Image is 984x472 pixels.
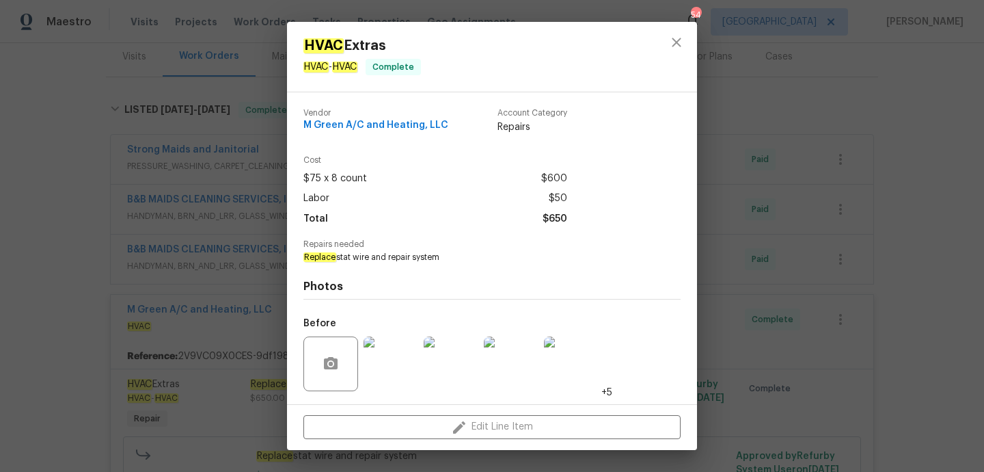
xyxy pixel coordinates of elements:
span: - [303,62,357,73]
span: Cost [303,156,567,165]
h5: Before [303,319,336,328]
span: Extras [303,38,421,53]
span: +5 [601,386,612,399]
span: $650 [543,209,567,229]
span: Repairs needed [303,240,681,249]
span: Vendor [303,109,448,118]
span: $75 x 8 count [303,169,367,189]
em: HVAC [303,38,344,53]
span: Repairs [497,120,567,134]
span: Total [303,209,328,229]
div: 54 [691,8,700,22]
span: Complete [367,60,420,74]
em: HVAC [303,62,329,73]
span: Account Category [497,109,567,118]
span: M Green A/C and Heating, LLC [303,120,448,131]
h4: Photos [303,280,681,293]
span: $50 [549,189,567,209]
span: stat wire and repair system [303,252,643,263]
button: close [660,26,693,59]
span: Labor [303,189,329,209]
em: HVAC [332,62,357,73]
span: $600 [541,169,567,189]
em: Replace [303,252,336,262]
